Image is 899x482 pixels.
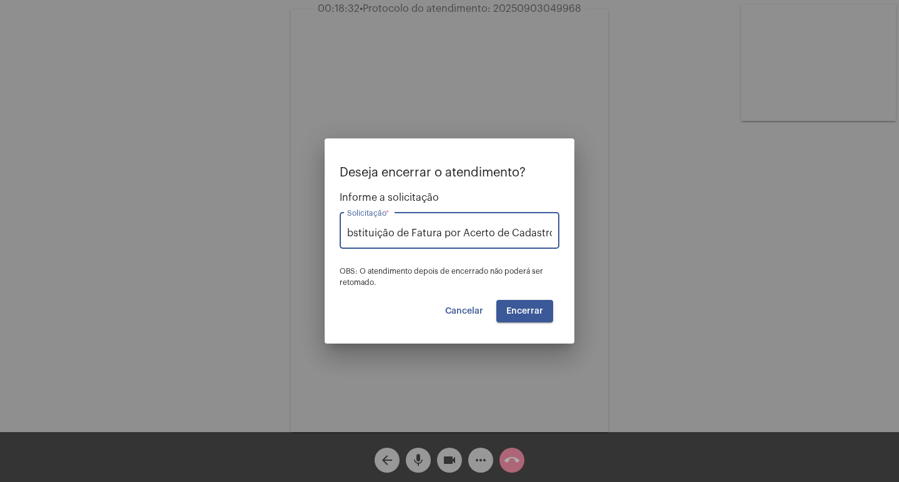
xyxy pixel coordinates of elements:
[435,300,493,322] button: Cancelar
[340,268,543,286] span: OBS: O atendimento depois de encerrado não poderá ser retomado.
[347,228,552,239] input: Buscar solicitação
[340,192,559,203] span: Informe a solicitação
[445,307,483,316] span: Cancelar
[340,166,559,180] p: Deseja encerrar o atendimento?
[496,300,553,322] button: Encerrar
[506,307,543,316] span: Encerrar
